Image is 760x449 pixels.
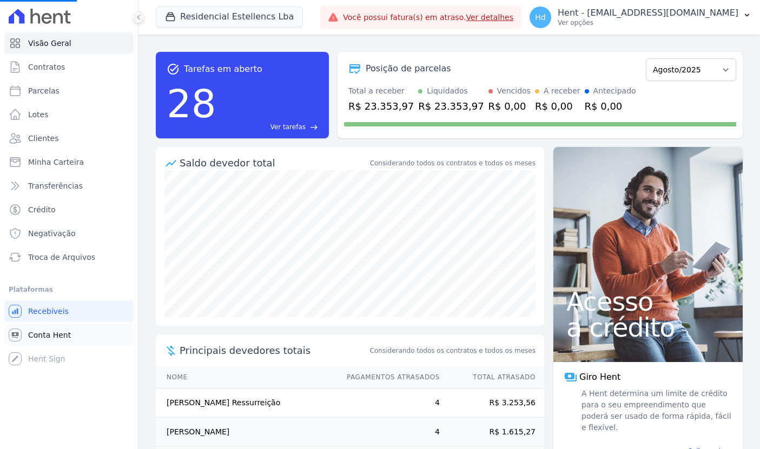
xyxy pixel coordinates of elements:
[4,324,134,346] a: Conta Hent
[28,180,83,191] span: Transferências
[366,62,451,75] div: Posição de parcelas
[566,289,730,314] span: Acesso
[370,158,536,168] div: Considerando todos os contratos e todos os meses
[28,252,95,263] span: Troca de Arquivos
[579,371,620,384] span: Giro Hent
[544,85,580,97] div: A receber
[4,199,134,220] a: Crédito
[28,133,58,144] span: Clientes
[4,175,134,197] a: Transferências
[180,343,368,358] span: Principais devedores totais
[4,104,134,125] a: Lotes
[466,13,513,22] a: Ver detalhes
[4,128,134,149] a: Clientes
[4,80,134,102] a: Parcelas
[221,122,318,132] a: Ver tarefas east
[4,223,134,244] a: Negativação
[579,388,732,433] span: A Hent determina um limite de crédito para o seu empreendimento que poderá ser usado de forma ráp...
[167,63,180,76] span: task_alt
[336,366,440,388] th: Pagamentos Atrasados
[28,38,71,49] span: Visão Geral
[4,246,134,268] a: Troca de Arquivos
[4,32,134,54] a: Visão Geral
[28,157,84,167] span: Minha Carteira
[28,228,76,239] span: Negativação
[4,56,134,78] a: Contratos
[28,204,56,215] span: Crédito
[180,156,368,170] div: Saldo devedor total
[156,418,336,447] td: [PERSON_NAME]
[558,18,738,27] p: Ver opções
[488,99,531,113] div: R$ 0,00
[167,76,216,132] div: 28
[593,85,636,97] div: Antecipado
[440,388,544,418] td: R$ 3.253,56
[28,62,65,72] span: Contratos
[497,85,531,97] div: Vencidos
[535,99,580,113] div: R$ 0,00
[156,388,336,418] td: [PERSON_NAME] Ressurreição
[418,99,484,113] div: R$ 23.353,97
[336,388,440,418] td: 4
[336,418,440,447] td: 4
[440,366,544,388] th: Total Atrasado
[440,418,544,447] td: R$ 1.615,27
[4,151,134,173] a: Minha Carteira
[4,300,134,322] a: Recebíveis
[535,14,545,21] span: Hd
[558,8,738,18] p: Hent - [EMAIL_ADDRESS][DOMAIN_NAME]
[156,366,336,388] th: Nome
[566,314,730,340] span: a crédito
[28,109,49,120] span: Lotes
[184,63,262,76] span: Tarefas em aberto
[156,6,303,27] button: Residencial Estellencs Lba
[28,85,60,96] span: Parcelas
[348,99,414,113] div: R$ 23.353,97
[348,85,414,97] div: Total a receber
[585,99,636,113] div: R$ 0,00
[28,330,71,340] span: Conta Hent
[521,2,760,32] button: Hd Hent - [EMAIL_ADDRESS][DOMAIN_NAME] Ver opções
[370,346,536,356] span: Considerando todos os contratos e todos os meses
[9,283,129,296] div: Plataformas
[343,12,513,23] span: Você possui fatura(s) em atraso.
[310,123,318,131] span: east
[270,122,306,132] span: Ver tarefas
[28,306,69,317] span: Recebíveis
[427,85,468,97] div: Liquidados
